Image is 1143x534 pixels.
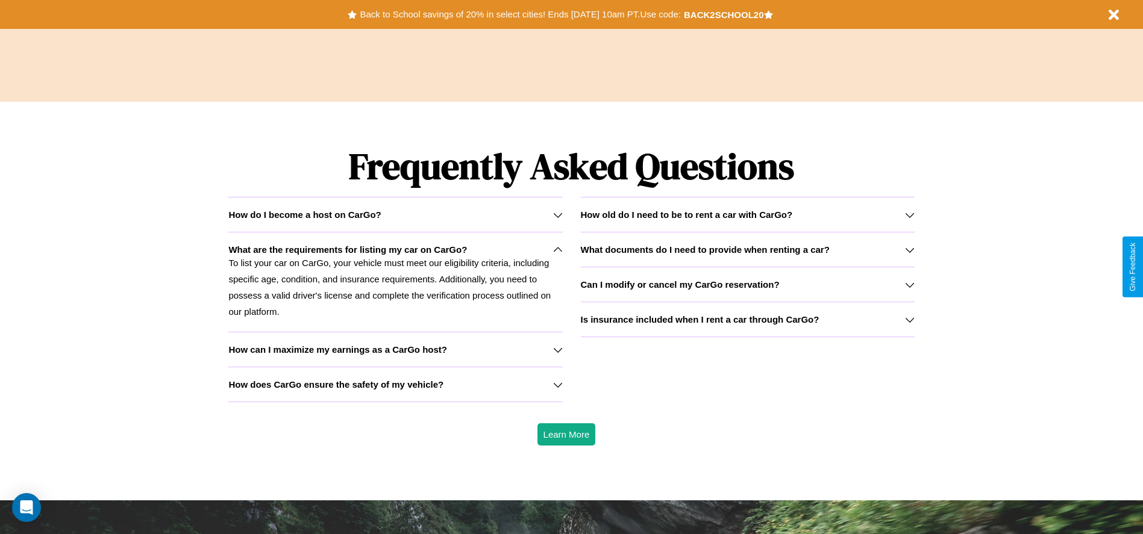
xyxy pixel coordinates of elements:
[12,493,41,522] div: Open Intercom Messenger
[581,279,780,290] h3: Can I modify or cancel my CarGo reservation?
[228,210,381,220] h3: How do I become a host on CarGo?
[1129,243,1137,291] div: Give Feedback
[228,255,562,320] p: To list your car on CarGo, your vehicle must meet our eligibility criteria, including specific ag...
[228,244,467,255] h3: What are the requirements for listing my car on CarGo?
[581,210,793,220] h3: How old do I need to be to rent a car with CarGo?
[357,6,683,23] button: Back to School savings of 20% in select cities! Ends [DATE] 10am PT.Use code:
[581,244,830,255] h3: What documents do I need to provide when renting a car?
[228,135,914,197] h1: Frequently Asked Questions
[684,10,764,20] b: BACK2SCHOOL20
[581,314,819,324] h3: Is insurance included when I rent a car through CarGo?
[537,423,596,446] button: Learn More
[228,379,443,390] h3: How does CarGo ensure the safety of my vehicle?
[228,344,447,355] h3: How can I maximize my earnings as a CarGo host?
